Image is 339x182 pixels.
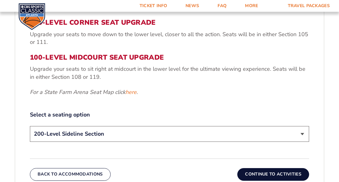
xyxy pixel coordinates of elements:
h3: 100-Level Corner Seat Upgrade [30,19,309,27]
img: CBS Sports Classic [18,3,45,30]
button: Back To Accommodations [30,168,111,180]
label: Select a seating option [30,111,309,119]
em: For a State Farm Arena Seat Map click . [30,88,138,96]
button: Continue To Activities [237,168,309,180]
p: Upgrade your seats to move down to the lower level, closer to all the action. Seats will be in ei... [30,31,309,46]
h3: 100-Level Midcourt Seat Upgrade [30,53,309,61]
p: Upgrade your seats to sit right at midcourt in the lower level for the ultimate viewing experienc... [30,65,309,81]
a: here [125,88,137,96]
